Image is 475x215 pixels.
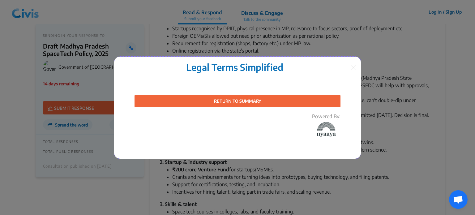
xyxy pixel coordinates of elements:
div: Open chat [449,190,468,209]
button: RETURN TO SUMMARY [135,95,340,107]
h1: Legal Terms Simplified [119,62,350,73]
img: close [350,65,356,70]
img: nyaaya [313,122,340,137]
div: Powered By: [312,114,340,137]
